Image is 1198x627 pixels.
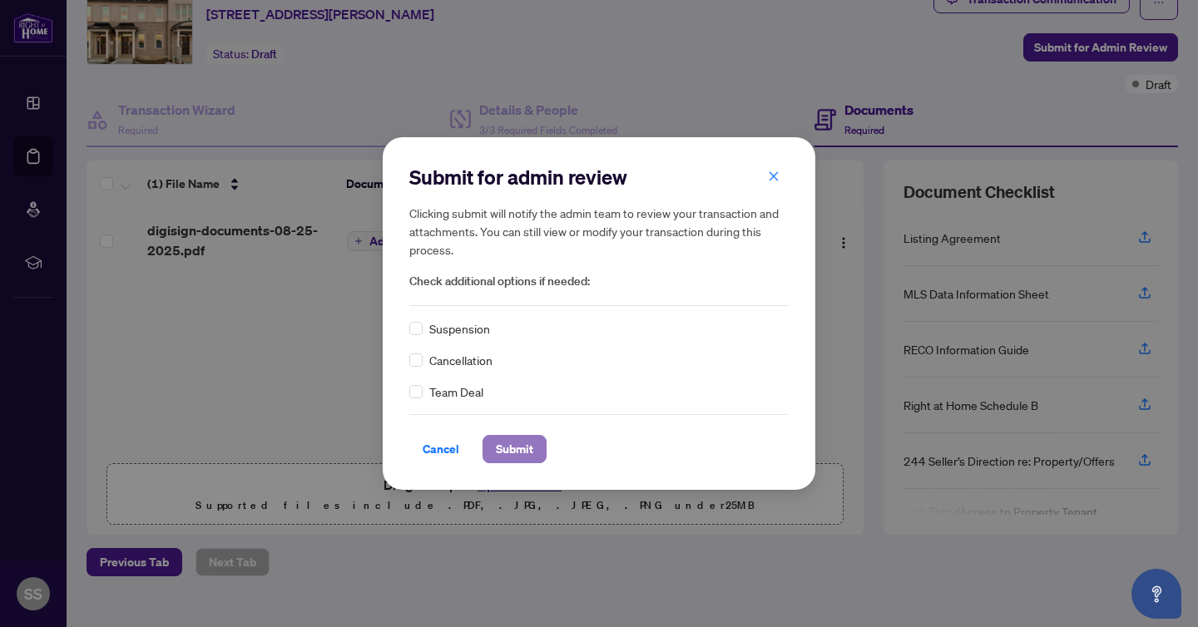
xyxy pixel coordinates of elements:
[409,164,789,190] h2: Submit for admin review
[409,204,789,259] h5: Clicking submit will notify the admin team to review your transaction and attachments. You can st...
[409,435,473,463] button: Cancel
[423,436,459,462] span: Cancel
[1131,569,1181,619] button: Open asap
[483,435,547,463] button: Submit
[409,272,789,291] span: Check additional options if needed:
[429,319,490,338] span: Suspension
[496,436,533,462] span: Submit
[768,170,780,182] span: close
[429,383,483,401] span: Team Deal
[429,351,493,369] span: Cancellation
